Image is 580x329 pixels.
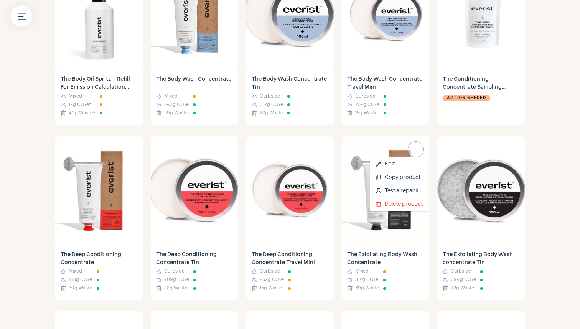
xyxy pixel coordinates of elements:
[69,93,82,100] span: Mixed
[69,110,96,117] span: 40g Waste *
[443,75,519,91] h4: The Conditioning Concentrate Sampling Sachet
[69,276,92,283] span: 481g CO₂e
[164,101,189,108] span: 343g CO₂e
[370,198,428,211] button: delete Delete product
[246,136,334,245] img: The Deep Conditioning Concentrate Travel Mini
[342,136,429,245] img: The Exfoliating Body Wash Concentrate
[260,285,282,292] span: 15g Waste
[355,276,378,283] span: 312g CO₂e
[437,245,525,301] a: The Exfoliating Body Wash concentrate Tin Curbside 694g CO₂e 22g Waste
[156,251,233,267] h4: The Deep Conditioning Concentrate Tin
[347,251,424,267] h4: The Exfoliating Body Wash Concentrate
[61,251,137,267] h4: The Deep Conditioning Concentrate
[355,101,379,108] span: 232g CO₂e
[451,268,471,275] span: Curbside
[370,171,428,184] button: content_copy Copy product
[164,110,188,117] span: 39g Waste
[342,70,429,125] a: The Body Wash Concentrate Travel Mini Curbside 232g CO₂e 15g Waste
[411,145,420,154] span: more_vert
[260,110,283,117] span: 22g Waste
[375,161,382,168] span: edit
[375,188,382,195] span: science
[355,268,369,275] span: Mixed
[355,285,379,292] span: 39g Waste
[260,101,283,108] span: 612g CO₂e
[61,75,137,91] h4: The Body Oil Spritz + Refill - For Emission Calculation Only
[151,245,238,301] a: The Deep Conditioning Concentrate Tin Curbside 709g CO₂e 22g Waste
[151,70,238,125] a: The Body Wash Concentrate Mixed 343g CO₂e 39g Waste
[355,110,377,117] span: 15g Waste
[164,285,188,292] span: 22g Waste
[260,93,280,100] span: Curbside
[55,245,143,301] a: The Deep Conditioning Concentrate Mixed 481g CO₂e 39g Waste
[252,251,328,267] h4: The Deep Conditioning Concentrate Travel Mini
[370,157,428,171] a: edit Edit
[252,75,328,91] h4: The Body Wash Concentrate Tin
[260,268,280,275] span: Curbside
[260,276,284,283] span: 252g CO₂e
[69,285,92,292] span: 39g Waste
[408,141,424,157] button: more_vert
[347,75,424,91] h4: The Body Wash Concentrate Travel Mini
[69,101,92,108] span: 1kg CO₂e *
[443,251,519,267] h4: The Exfoliating Body Wash concentrate Tin
[151,136,238,245] img: The Deep Conditioning Concentrate Tin
[164,93,178,100] span: Mixed
[437,70,525,125] a: The Conditioning Concentrate Sampling Sachet Action needed
[69,268,82,275] span: Mixed
[246,245,334,301] a: The Deep Conditioning Concentrate Travel Mini Curbside 252g CO₂e 15g Waste
[156,75,233,91] h4: The Body Wash Concentrate
[437,136,525,245] img: The Exfoliating Body Wash concentrate Tin
[55,136,143,245] img: The Deep Conditioning Concentrate
[370,184,428,198] a: science Test a repack
[164,268,185,275] span: Curbside
[246,70,334,125] a: The Body Wash Concentrate Tin Curbside 612g CO₂e 22g Waste
[447,95,486,102] span: Action needed
[375,174,382,181] span: content_copy
[164,276,189,283] span: 709g CO₂e
[55,70,143,125] a: The Body Oil Spritz + Refill - For Emission Calculation Only Mixed 1kg CO₂e* 40g Waste*
[355,93,376,100] span: Curbside
[342,245,429,301] a: The Exfoliating Body Wash Concentrate Mixed 312g CO₂e 39g Waste
[451,276,476,283] span: 694g CO₂e
[451,285,474,292] span: 22g Waste
[375,201,382,208] span: delete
